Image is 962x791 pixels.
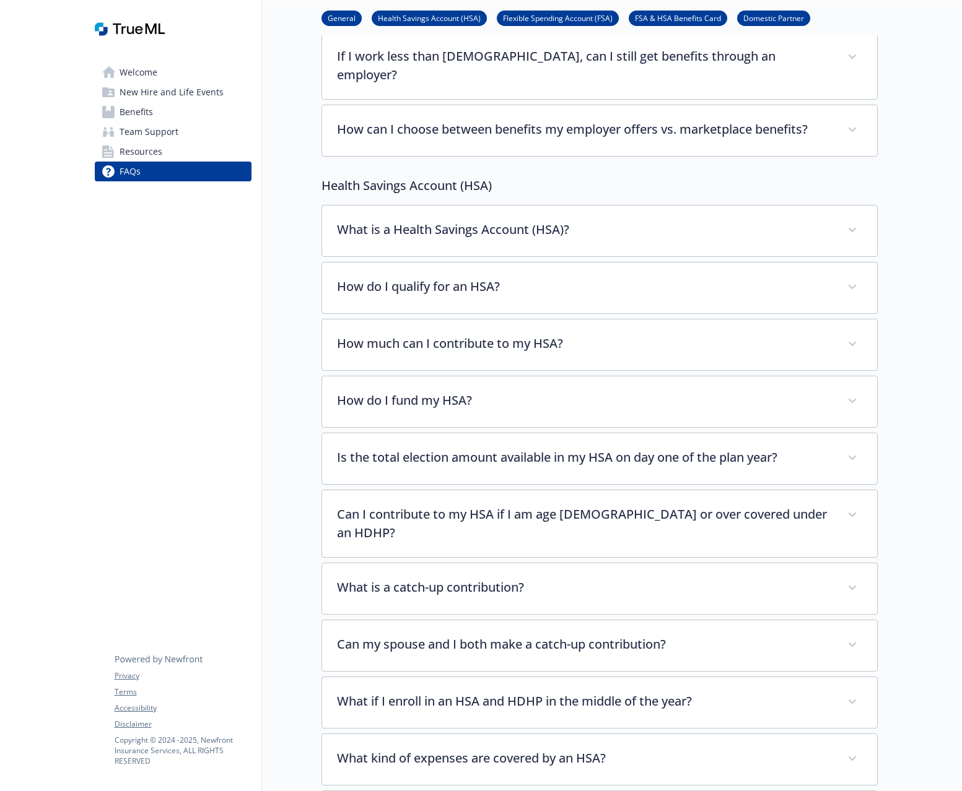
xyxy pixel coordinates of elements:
a: Welcome [95,63,251,82]
p: How much can I contribute to my HSA? [337,334,833,353]
a: Flexible Spending Account (FSA) [497,12,619,24]
div: What is a Health Savings Account (HSA)? [322,205,877,256]
p: How do I fund my HSA? [337,391,833,410]
div: Can my spouse and I both make a catch-up contribution? [322,620,877,671]
a: General [321,12,362,24]
span: Welcome [120,63,157,82]
p: How can I choose between benefits my employer offers vs. marketplace benefits? [337,120,833,139]
div: If I work less than [DEMOGRAPHIC_DATA], can I still get benefits through an employer? [322,32,877,99]
a: Domestic Partner [737,12,810,24]
span: Team Support [120,122,178,142]
p: What is a catch-up contribution? [337,578,833,597]
div: What is a catch-up contribution? [322,563,877,614]
a: Terms [115,686,251,698]
a: New Hire and Life Events [95,82,251,102]
div: How do I fund my HSA? [322,376,877,427]
a: Resources [95,142,251,162]
p: What if I enroll in an HSA and HDHP in the middle of the year? [337,692,833,711]
p: What is a Health Savings Account (HSA)? [337,220,833,239]
p: How do I qualify for an HSA? [337,277,833,296]
span: New Hire and Life Events [120,82,224,102]
a: Team Support [95,122,251,142]
p: Can my spouse and I both make a catch-up contribution? [337,635,833,654]
span: Benefits [120,102,153,122]
p: If I work less than [DEMOGRAPHIC_DATA], can I still get benefits through an employer? [337,47,833,84]
p: Copyright © 2024 - 2025 , Newfront Insurance Services, ALL RIGHTS RESERVED [115,735,251,766]
a: FAQs [95,162,251,181]
div: What if I enroll in an HSA and HDHP in the middle of the year? [322,677,877,728]
div: How can I choose between benefits my employer offers vs. marketplace benefits? [322,105,877,156]
div: Is the total election amount available in my HSA on day one of the plan year? [322,433,877,484]
a: Benefits [95,102,251,122]
a: Accessibility [115,702,251,714]
div: What kind of expenses are covered by an HSA? [322,734,877,785]
span: Resources [120,142,162,162]
div: How much can I contribute to my HSA? [322,319,877,370]
div: Can I contribute to my HSA if I am age [DEMOGRAPHIC_DATA] or over covered under an HDHP? [322,490,877,557]
div: How do I qualify for an HSA? [322,262,877,313]
a: Privacy [115,670,251,681]
p: What kind of expenses are covered by an HSA? [337,749,833,767]
a: Disclaimer [115,719,251,730]
p: Is the total election amount available in my HSA on day one of the plan year? [337,448,833,467]
a: Health Savings Account (HSA) [372,12,487,24]
a: FSA & HSA Benefits Card [629,12,727,24]
span: FAQs [120,162,141,181]
p: Health Savings Account (HSA) [321,176,878,195]
p: Can I contribute to my HSA if I am age [DEMOGRAPHIC_DATA] or over covered under an HDHP? [337,505,833,542]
